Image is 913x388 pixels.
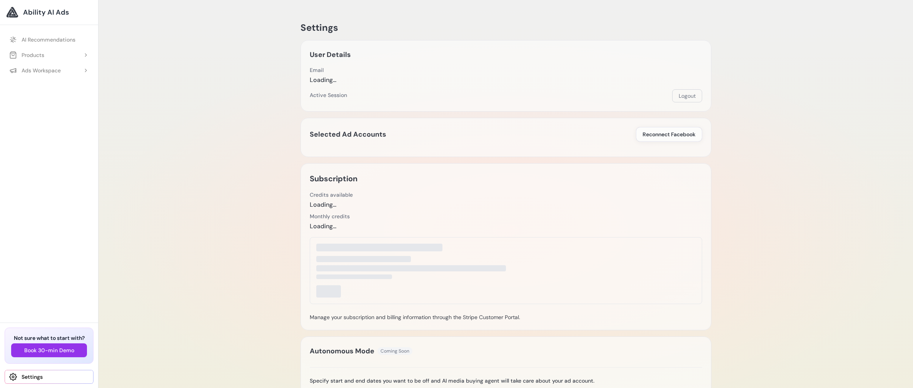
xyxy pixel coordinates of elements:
div: Monthly credits [310,212,350,220]
a: AI Recommendations [5,33,93,47]
h3: Specify start and end dates you want to be off and AI media buying agent will take care about you... [310,377,702,385]
button: Ads Workspace [5,64,93,77]
div: Loading... [310,222,350,231]
h2: User Details [310,49,351,60]
div: Email [310,66,336,74]
span: Reconnect Facebook [643,130,696,138]
div: Products [9,51,44,59]
a: Settings [5,370,93,384]
span: Ability AI Ads [23,7,69,18]
div: Active Session [310,91,347,99]
div: Loading... [310,200,353,209]
h2: Subscription [310,172,357,185]
div: Loading... [310,75,336,85]
div: Ads Workspace [9,67,61,74]
a: Ability AI Ads [6,6,92,18]
button: Book 30-min Demo [11,343,87,357]
h1: Settings [300,22,711,34]
button: Reconnect Facebook [636,127,702,142]
span: Coming Soon [377,347,412,355]
p: Manage your subscription and billing information through the Stripe Customer Portal. [310,313,702,321]
button: Products [5,48,93,62]
button: Logout [672,89,702,102]
h2: Autonomous Mode [310,346,374,356]
h3: Not sure what to start with? [11,334,87,342]
h2: Selected Ad Accounts [310,129,386,140]
div: Credits available [310,191,353,199]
